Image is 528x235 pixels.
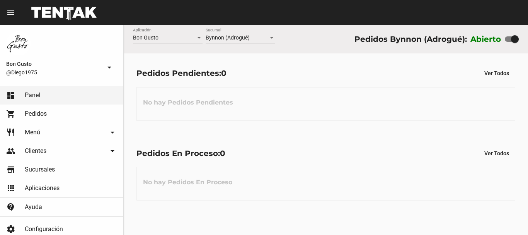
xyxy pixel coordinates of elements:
[133,34,158,41] span: Bon Gusto
[25,184,60,192] span: Aplicaciones
[6,128,15,137] mat-icon: restaurant
[6,91,15,100] mat-icon: dashboard
[6,8,15,17] mat-icon: menu
[137,91,239,114] h3: No hay Pedidos Pendientes
[6,184,15,193] mat-icon: apps
[6,109,15,118] mat-icon: shopping_cart
[220,149,225,158] span: 0
[25,110,47,118] span: Pedidos
[484,150,509,156] span: Ver Todos
[6,69,102,76] span: @Diego1975
[25,91,40,99] span: Panel
[25,147,46,155] span: Clientes
[25,166,55,173] span: Sucursales
[25,129,40,136] span: Menú
[6,225,15,234] mat-icon: settings
[6,146,15,156] mat-icon: people
[470,33,501,45] label: Abierto
[496,204,520,227] iframe: chat widget
[105,63,114,72] mat-icon: arrow_drop_down
[484,70,509,76] span: Ver Todos
[25,203,42,211] span: Ayuda
[206,34,250,41] span: Bynnon (Adrogué)
[6,202,15,212] mat-icon: contact_support
[137,171,238,194] h3: No hay Pedidos En Proceso
[478,66,515,80] button: Ver Todos
[6,31,31,56] img: 8570adf9-ca52-4367-b116-ae09c64cf26e.jpg
[25,225,63,233] span: Configuración
[6,59,102,69] span: Bon Gusto
[6,165,15,174] mat-icon: store
[478,146,515,160] button: Ver Todos
[108,146,117,156] mat-icon: arrow_drop_down
[354,33,467,45] div: Pedidos Bynnon (Adrogué):
[221,69,227,78] span: 0
[108,128,117,137] mat-icon: arrow_drop_down
[136,67,227,79] div: Pedidos Pendientes:
[136,147,225,160] div: Pedidos En Proceso:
